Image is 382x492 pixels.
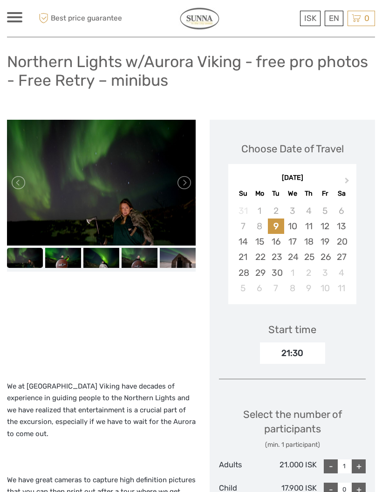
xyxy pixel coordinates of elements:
[252,234,268,249] div: Choose Monday, September 15th, 2025
[284,249,300,265] div: Choose Wednesday, September 24th, 2025
[268,280,284,296] div: Choose Tuesday, October 7th, 2025
[317,265,333,280] div: Choose Friday, October 3rd, 2025
[268,265,284,280] div: Choose Tuesday, September 30th, 2025
[219,459,268,473] div: Adults
[317,249,333,265] div: Choose Friday, September 26th, 2025
[300,219,317,234] div: Choose Thursday, September 11th, 2025
[228,173,356,183] div: [DATE]
[333,265,349,280] div: Choose Saturday, October 4th, 2025
[300,249,317,265] div: Choose Thursday, September 25th, 2025
[235,187,251,200] div: Su
[83,248,119,268] img: 4c2a12dd10514290a472e3115f186638_slider_thumbnail.jpeg
[219,407,366,450] div: Select the number of participants
[260,342,325,364] div: 21:30
[304,14,316,23] span: ISK
[231,203,353,296] div: month 2025-09
[252,265,268,280] div: Choose Monday, September 29th, 2025
[45,248,81,268] img: a4d0066975dd4045a255fbcefd3c1fde_slider_thumbnail.jpeg
[235,249,251,265] div: Choose Sunday, September 21st, 2025
[7,52,375,90] h1: Northern Lights w/Aurora Viking - free pro photos - Free Retry – minibus
[284,203,300,219] div: Not available Wednesday, September 3rd, 2025
[341,176,355,191] button: Next Month
[175,7,224,30] img: General info
[317,234,333,249] div: Choose Friday, September 19th, 2025
[7,381,196,440] p: We at [GEOGRAPHIC_DATA] Viking have decades of experience in guiding people to the Northern Light...
[333,219,349,234] div: Choose Saturday, September 13th, 2025
[300,265,317,280] div: Choose Thursday, October 2nd, 2025
[235,219,251,234] div: Not available Sunday, September 7th, 2025
[241,142,344,156] div: Choose Date of Travel
[325,11,343,26] div: EN
[268,249,284,265] div: Choose Tuesday, September 23rd, 2025
[284,187,300,200] div: We
[284,280,300,296] div: Choose Wednesday, October 8th, 2025
[352,459,366,473] div: +
[252,219,268,234] div: Not available Monday, September 8th, 2025
[317,219,333,234] div: Choose Friday, September 12th, 2025
[324,459,338,473] div: -
[219,440,366,450] div: (min. 1 participant)
[268,459,317,473] div: 21.000 ISK
[268,219,284,234] div: Choose Tuesday, September 9th, 2025
[235,234,251,249] div: Choose Sunday, September 14th, 2025
[268,187,284,200] div: Tu
[284,234,300,249] div: Choose Wednesday, September 17th, 2025
[333,234,349,249] div: Choose Saturday, September 20th, 2025
[268,203,284,219] div: Not available Tuesday, September 2nd, 2025
[317,280,333,296] div: Choose Friday, October 10th, 2025
[252,249,268,265] div: Choose Monday, September 22nd, 2025
[268,322,316,337] div: Start time
[300,187,317,200] div: Th
[7,248,43,268] img: f15b170ff1c342e1924ed0d6ea4e2bc4_slider_thumbnail.jpeg
[300,234,317,249] div: Choose Thursday, September 18th, 2025
[284,265,300,280] div: Choose Wednesday, October 1st, 2025
[363,14,371,23] span: 0
[317,203,333,219] div: Not available Friday, September 5th, 2025
[333,249,349,265] div: Choose Saturday, September 27th, 2025
[284,219,300,234] div: Choose Wednesday, September 10th, 2025
[7,4,35,32] button: Open LiveChat chat widget
[160,248,196,268] img: 2076f57abfe74ca897bdf9d9bc6593db_slider_thumbnail.jpeg
[252,203,268,219] div: Not available Monday, September 1st, 2025
[333,203,349,219] div: Not available Saturday, September 6th, 2025
[252,187,268,200] div: Mo
[333,280,349,296] div: Choose Saturday, October 11th, 2025
[235,280,251,296] div: Choose Sunday, October 5th, 2025
[333,187,349,200] div: Sa
[235,265,251,280] div: Choose Sunday, September 28th, 2025
[300,203,317,219] div: Not available Thursday, September 4th, 2025
[235,203,251,219] div: Not available Sunday, August 31st, 2025
[252,280,268,296] div: Choose Monday, October 6th, 2025
[300,280,317,296] div: Choose Thursday, October 9th, 2025
[268,234,284,249] div: Choose Tuesday, September 16th, 2025
[317,187,333,200] div: Fr
[36,11,122,26] span: Best price guarantee
[122,248,157,268] img: fa206ad70a5347a0922479b21c050dfc_slider_thumbnail.jpeg
[7,120,196,246] img: f15b170ff1c342e1924ed0d6ea4e2bc4_main_slider.jpeg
